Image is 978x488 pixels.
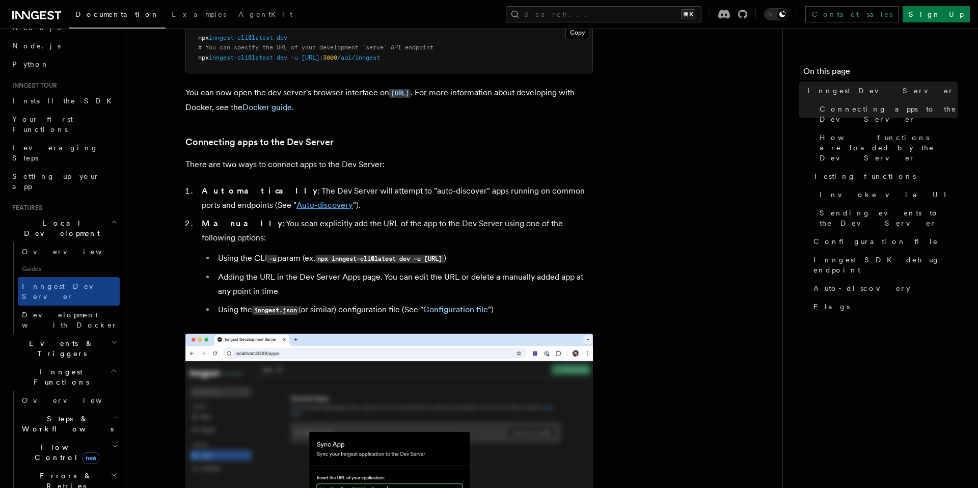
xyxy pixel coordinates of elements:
a: Your first Functions [8,110,120,139]
a: Documentation [69,3,166,29]
li: Using the CLI param (ex. ) [215,251,593,266]
a: Node.js [8,37,120,55]
code: -u [267,255,278,263]
a: Development with Docker [18,306,120,334]
button: Events & Triggers [8,334,120,363]
a: Connecting apps to the Dev Server [185,135,334,149]
span: new [83,452,99,464]
a: Setting up your app [8,167,120,196]
span: Invoke via UI [820,189,955,200]
a: Configuration file [809,232,958,251]
p: You can now open the dev server's browser interface on . For more information about developing wi... [185,86,593,115]
a: Flags [809,297,958,316]
span: Your first Functions [12,115,73,133]
span: Install the SDK [12,97,118,105]
span: Development with Docker [22,311,118,329]
button: Toggle dark mode [764,8,789,20]
span: dev [277,34,287,41]
span: -u [291,54,298,61]
a: Inngest Dev Server [18,277,120,306]
span: inngest-cli@latest [209,34,273,41]
span: Inngest tour [8,82,57,90]
span: Inngest Functions [8,367,110,387]
span: Setting up your app [12,172,100,191]
a: Connecting apps to the Dev Server [816,100,958,128]
span: AgentKit [238,10,292,18]
a: Overview [18,391,120,410]
a: Overview [18,242,120,261]
a: Inngest Dev Server [803,82,958,100]
span: npx [198,34,209,41]
span: Node.js [12,42,61,50]
span: Auto-discovery [813,283,910,293]
code: [URL] [389,89,411,98]
span: Flow Control [18,442,112,463]
div: Local Development [8,242,120,334]
span: Overview [22,248,127,256]
span: Python [12,60,49,68]
a: [URL] [389,88,411,97]
li: Using the (or similar) configuration file (See " ") [215,303,593,317]
span: dev [277,54,287,61]
button: Search...⌘K [506,6,701,22]
span: Connecting apps to the Dev Server [820,104,958,124]
span: npx [198,54,209,61]
code: inngest.json [252,306,298,315]
strong: Automatically [202,186,317,196]
span: Overview [22,396,127,404]
span: Inngest Dev Server [22,282,109,301]
p: There are two ways to connect apps to the Dev Server: [185,157,593,172]
span: Features [8,204,42,212]
span: Leveraging Steps [12,144,98,162]
span: /api/inngest [337,54,380,61]
span: Sending events to the Dev Server [820,208,958,228]
a: Sending events to the Dev Server [816,204,958,232]
a: Auto-discovery [809,279,958,297]
span: Events & Triggers [8,338,111,359]
span: How functions are loaded by the Dev Server [820,132,958,163]
span: Testing functions [813,171,916,181]
span: Flags [813,302,850,312]
a: AgentKit [232,3,298,28]
a: How functions are loaded by the Dev Server [816,128,958,167]
span: Local Development [8,218,111,238]
a: Contact sales [805,6,899,22]
span: # You can specify the URL of your development `serve` API endpoint [198,44,433,51]
a: Testing functions [809,167,958,185]
span: 3000 [323,54,337,61]
a: Leveraging Steps [8,139,120,167]
h4: On this page [803,65,958,82]
a: Examples [166,3,232,28]
a: Docker guide [242,102,292,112]
button: Inngest Functions [8,363,120,391]
a: Configuration file [423,305,488,314]
li: Adding the URL in the Dev Server Apps page. You can edit the URL or delete a manually added app a... [215,270,593,299]
a: Install the SDK [8,92,120,110]
button: Copy [565,26,589,39]
span: Configuration file [813,236,938,247]
a: Invoke via UI [816,185,958,204]
a: Inngest SDK debug endpoint [809,251,958,279]
span: [URL]: [302,54,323,61]
a: Auto-discovery [296,200,353,210]
a: Python [8,55,120,73]
strong: Manually [202,219,282,228]
code: npx inngest-cli@latest dev -u [URL] [315,255,444,263]
span: inngest-cli@latest [209,54,273,61]
span: Guides [18,261,120,277]
button: Flow Controlnew [18,438,120,467]
li: : You scan explicitly add the URL of the app to the Dev Server using one of the following options: [199,216,593,317]
a: Sign Up [903,6,970,22]
span: Examples [172,10,226,18]
li: : The Dev Server will attempt to "auto-discover" apps running on common ports and endpoints (See ... [199,184,593,212]
span: Inngest SDK debug endpoint [813,255,958,275]
span: Documentation [75,10,159,18]
kbd: ⌘K [681,9,695,19]
button: Local Development [8,214,120,242]
span: Inngest Dev Server [807,86,954,96]
button: Steps & Workflows [18,410,120,438]
span: Steps & Workflows [18,414,114,434]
